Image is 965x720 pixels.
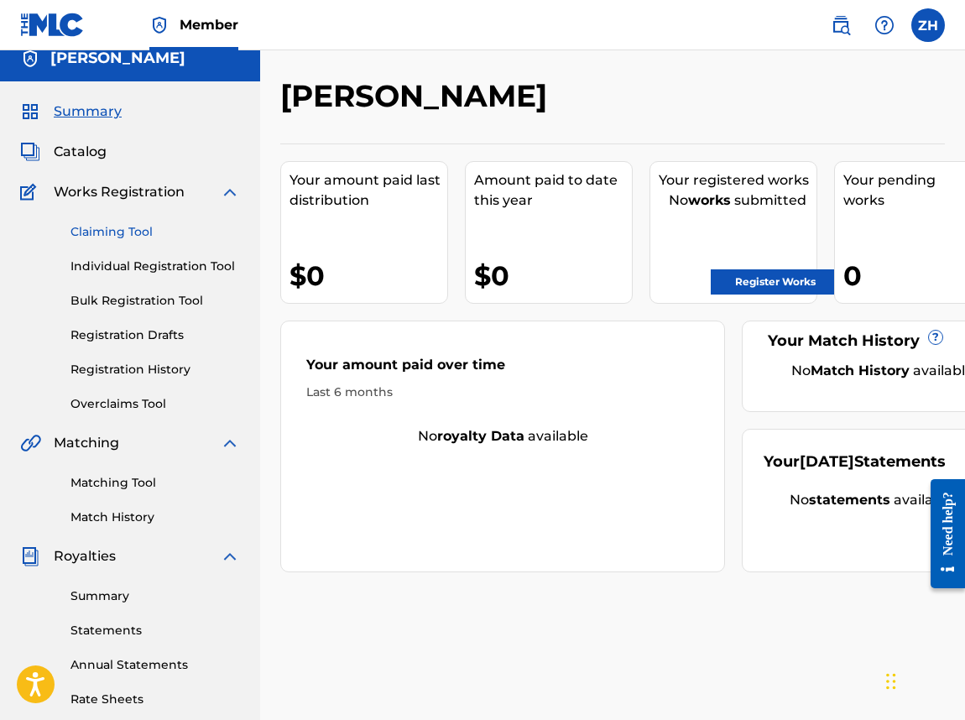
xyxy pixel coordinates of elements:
[289,170,447,211] div: Your amount paid last distribution
[911,8,945,42] div: User Menu
[70,326,240,344] a: Registration Drafts
[659,170,816,190] div: Your registered works
[70,622,240,639] a: Statements
[70,223,240,241] a: Claiming Tool
[811,363,910,378] strong: Match History
[70,292,240,310] a: Bulk Registration Tool
[20,182,42,202] img: Works Registration
[54,102,122,122] span: Summary
[874,15,895,35] img: help
[281,426,724,446] div: No available
[70,509,240,526] a: Match History
[688,192,731,208] strong: works
[220,433,240,453] img: expand
[220,546,240,566] img: expand
[868,8,901,42] div: Help
[20,102,122,122] a: SummarySummary
[54,433,119,453] span: Matching
[20,13,85,37] img: MLC Logo
[918,465,965,603] iframe: Resource Center
[70,587,240,605] a: Summary
[886,656,896,707] div: Drag
[474,170,632,211] div: Amount paid to date this year
[474,257,632,295] div: $0
[70,691,240,708] a: Rate Sheets
[306,383,699,401] div: Last 6 months
[20,49,40,69] img: Accounts
[54,142,107,162] span: Catalog
[54,182,185,202] span: Works Registration
[70,395,240,413] a: Overclaims Tool
[149,15,170,35] img: Top Rightsholder
[54,546,116,566] span: Royalties
[70,258,240,275] a: Individual Registration Tool
[20,142,40,162] img: Catalog
[20,102,40,122] img: Summary
[809,492,890,508] strong: statements
[220,182,240,202] img: expand
[711,269,840,295] a: Register Works
[70,361,240,378] a: Registration History
[306,355,699,383] div: Your amount paid over time
[929,331,942,344] span: ?
[20,142,107,162] a: CatalogCatalog
[50,49,185,68] h5: Zachary Holden
[180,15,238,34] span: Member
[764,451,946,473] div: Your Statements
[289,257,447,295] div: $0
[70,474,240,492] a: Matching Tool
[800,452,854,471] span: [DATE]
[280,77,556,115] h2: [PERSON_NAME]
[20,546,40,566] img: Royalties
[437,428,524,444] strong: royalty data
[20,433,41,453] img: Matching
[659,190,816,211] div: No submitted
[70,656,240,674] a: Annual Statements
[824,8,858,42] a: Public Search
[831,15,851,35] img: search
[881,639,965,720] iframe: Chat Widget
